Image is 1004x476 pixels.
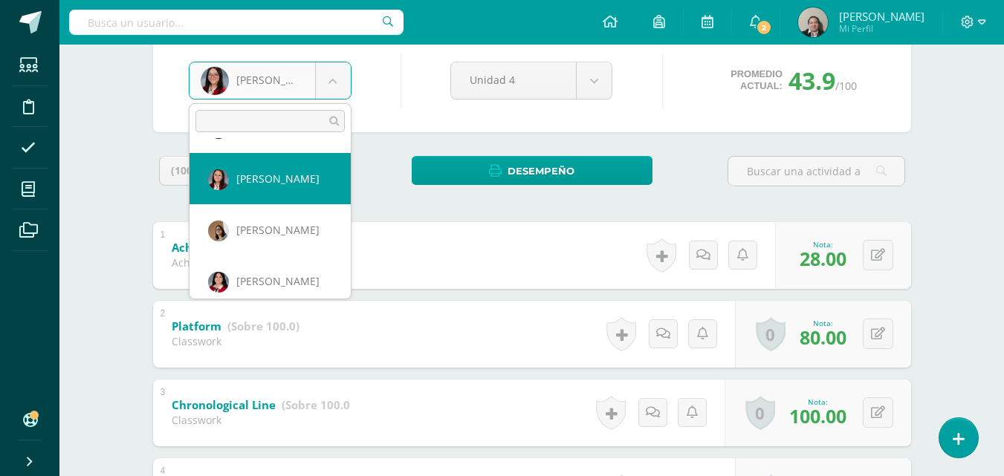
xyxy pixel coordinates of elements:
[208,272,229,293] img: 0a845bd78bc01406ae9555447f60ac05.png
[236,274,320,288] span: [PERSON_NAME]
[236,172,320,186] span: [PERSON_NAME]
[208,221,229,241] img: 62e0a2ace509bfc92802fc20b7d0ff46.png
[208,169,229,190] img: ec03feae67bbbda85a9b66afc22583a5.png
[236,223,320,237] span: [PERSON_NAME]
